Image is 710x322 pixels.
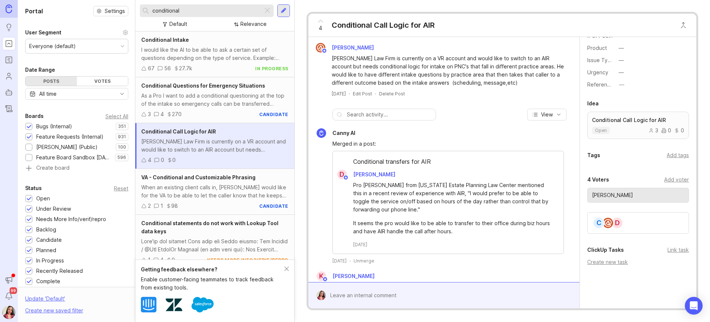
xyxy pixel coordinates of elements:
[36,267,83,275] div: Recently Released
[347,111,432,119] input: Search activity...
[2,289,16,303] button: Notifications
[587,81,620,88] label: Reference(s)
[39,90,57,98] div: All time
[617,80,626,89] button: Reference(s)
[343,175,348,180] img: member badge
[25,65,55,74] div: Date Range
[141,183,288,200] div: When an existing client calls in, [PERSON_NAME] would like for the VA to be able to let the calle...
[148,202,151,210] div: 2
[25,165,128,172] a: Create board
[172,156,176,164] div: 0
[541,111,553,118] span: View
[135,123,294,169] a: Conditional Call Logic for AIR[PERSON_NAME] Law Firm is currently on a VR account and would like ...
[29,42,76,50] div: Everyone (default)
[36,194,50,203] div: Open
[587,151,600,160] div: Tags
[36,246,56,254] div: Planned
[332,20,435,30] div: Conditional Call Logic for AIR
[664,176,689,184] div: Add voter
[587,258,689,266] div: Create new task
[592,116,684,124] p: Conditional Call Logic for AIR
[649,128,658,133] div: 3
[93,6,128,16] button: Settings
[172,256,175,264] div: 0
[332,91,346,96] time: [DATE]
[333,157,564,170] div: Conditional transfers for AIR
[349,91,350,97] div: ·
[105,114,128,118] div: Select All
[311,43,380,52] a: Nicole Clarida[PERSON_NAME]
[172,110,182,118] div: 270
[619,44,624,52] div: —
[379,91,405,97] div: Delete Post
[118,144,126,150] p: 100
[141,138,288,154] div: [PERSON_NAME] Law Firm is currently on a VR account and would like to switch to an AIR account bu...
[375,91,376,97] div: ·
[587,45,607,51] label: Product
[317,128,326,138] img: Canny AI
[169,20,187,28] div: Default
[141,220,278,234] span: Conditional statements do not work with Lookup Tool data keys
[667,246,689,254] div: Link task
[166,296,182,313] img: Zendesk logo
[587,175,609,184] div: 4 Voters
[179,64,192,72] div: 27.7k
[587,245,624,254] div: ClickUp Tasks
[36,215,106,223] div: Needs More Info/verif/repro
[337,170,347,179] div: D
[332,44,374,51] span: [PERSON_NAME]
[353,181,552,214] div: Pro [PERSON_NAME] from [US_STATE] Estate Planning Law Center mentioned this in a recent review of...
[2,86,16,99] a: Autopilot
[192,294,214,316] img: Salesforce logo
[36,122,72,131] div: Bugs (Internal)
[171,202,178,210] div: 98
[160,256,163,264] div: 4
[2,102,16,115] a: Changelog
[603,218,613,228] img: Nicole Clarida
[2,70,16,83] a: Users
[587,112,689,139] a: Conditional Call Logic for AIRopen300
[353,91,372,97] div: Edit Post
[135,31,294,77] a: Conditional IntakeI would like the AI to be able to ask a certain set of questions depending on t...
[316,43,325,52] img: Nicole Clarida
[141,297,156,312] img: Intercom logo
[319,24,322,32] span: 4
[141,46,288,62] div: I would like the AI to be able to ask a certain set of questions depending on the type of service...
[135,77,294,123] a: Conditional Questions for Emergency SituationsAs a Pro I want to add a conditional questioning at...
[332,91,346,97] a: [DATE]
[10,287,17,294] span: 99
[36,153,111,162] div: Feature Board Sandbox [DATE]
[141,37,189,43] span: Conditional Intake
[148,64,155,72] div: 67
[619,81,624,89] div: —
[667,151,689,159] div: Add tags
[332,54,565,87] div: [PERSON_NAME] Law Firm is currently on a VR account and would like to switch to an AIR account bu...
[595,128,607,133] p: open
[36,226,56,234] div: Backlog
[2,21,16,34] a: Ideas
[674,128,684,133] div: 0
[141,128,216,135] span: Conditional Call Logic for AIR
[2,37,16,50] a: Portal
[685,297,703,315] div: Open Intercom Messenger
[148,156,151,164] div: 4
[116,91,128,97] svg: toggle icon
[161,156,164,164] div: 0
[527,109,567,121] button: View
[25,306,83,315] div: Create new saved filter
[2,53,16,67] a: Roadmaps
[26,77,77,86] div: Posts
[36,277,60,285] div: Complete
[353,171,395,177] span: [PERSON_NAME]
[141,82,265,89] span: Conditional Questions for Emergency Situations
[354,258,374,264] div: Unmerge
[332,273,375,279] span: [PERSON_NAME]
[25,295,65,306] div: Update ' Default '
[36,257,64,265] div: In Progress
[332,130,355,136] span: Canny AI
[611,217,623,229] div: D
[619,56,624,64] div: —
[141,92,288,108] div: As a Pro I want to add a conditional questioning at the top of the intake so emergency calls can ...
[592,191,684,199] input: Search for a user...
[118,134,126,140] p: 931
